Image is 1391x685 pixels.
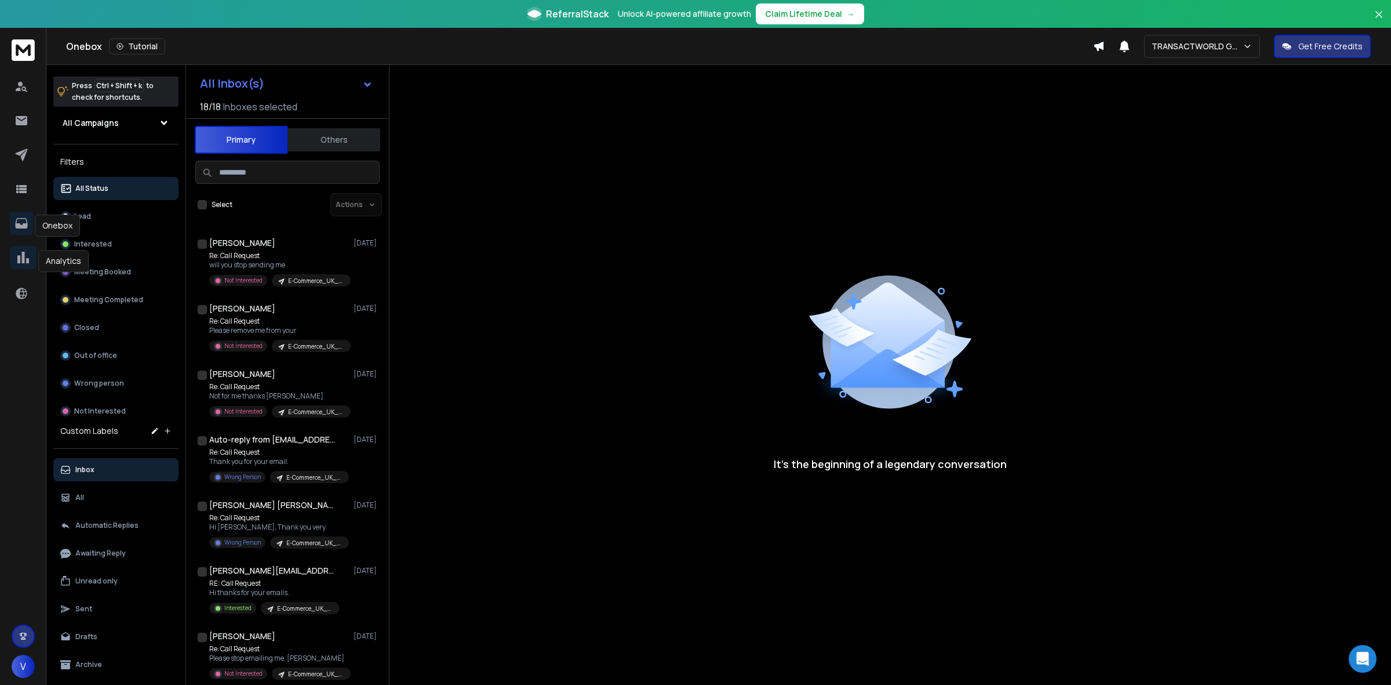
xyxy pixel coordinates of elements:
p: Meeting Completed [74,295,143,305]
p: E-Commerce_UK_campaign [288,277,344,285]
p: Re: Call Request [209,513,348,523]
p: [DATE] [354,369,380,379]
button: Lead [53,205,179,228]
button: V [12,655,35,678]
h1: All Campaigns [63,117,119,129]
button: Closed [53,316,179,339]
p: [DATE] [354,304,380,313]
h1: All Inbox(s) [200,78,264,89]
button: Out of office [53,344,179,367]
p: Interested [74,240,112,249]
button: Primary [195,126,287,154]
h1: [PERSON_NAME][EMAIL_ADDRESS][DOMAIN_NAME] [209,565,337,577]
p: Unread only [75,577,118,586]
p: Automatic Replies [75,521,139,530]
p: [DATE] [354,238,380,248]
button: Wrong person [53,372,179,395]
p: E-Commerce_UK_campaign [286,473,342,482]
p: TRANSACTWORLD GROUP [1152,41,1243,52]
button: Meeting Completed [53,288,179,311]
button: Tutorial [109,38,165,55]
h1: [PERSON_NAME] [209,368,275,380]
p: Meeting Booked [74,267,131,277]
button: Others [287,127,380,153]
p: E-Commerce_UK_campaign [288,670,344,679]
p: Hi thanks for your emails. [209,588,340,597]
h1: [PERSON_NAME] [209,303,275,314]
p: Press to check for shortcuts. [72,80,154,103]
p: E-Commerce_UK_campaign [277,604,333,613]
button: All Campaigns [53,111,179,135]
p: will you stop sending me [209,260,348,270]
p: Please remove me from your [209,326,348,335]
p: Re: Call Request [209,448,348,457]
button: Not Interested [53,400,179,423]
p: All Status [75,184,108,193]
p: Awaiting Reply [75,549,126,558]
button: Awaiting Reply [53,542,179,565]
div: Open Intercom Messenger [1349,645,1377,673]
p: Drafts [75,632,97,641]
p: It’s the beginning of a legendary conversation [774,456,1007,472]
p: Wrong Person [224,538,261,547]
p: Wrong Person [224,473,261,481]
button: Sent [53,597,179,621]
p: Lead [74,212,91,221]
p: Re: Call Request [209,644,348,654]
h1: [PERSON_NAME] [209,630,275,642]
span: Ctrl + Shift + k [94,79,144,92]
button: All [53,486,179,509]
button: Inbox [53,458,179,481]
p: Re: Call Request [209,317,348,326]
p: [DATE] [354,632,380,641]
p: Re: Call Request [209,251,348,260]
p: [DATE] [354,501,380,510]
h1: [PERSON_NAME] [209,237,275,249]
span: 18 / 18 [200,100,221,114]
button: Claim Lifetime Deal→ [756,3,864,24]
p: Closed [74,323,99,332]
p: Not Interested [224,342,263,350]
button: Drafts [53,625,179,648]
p: Please stop emailing me. [PERSON_NAME] [209,654,348,663]
button: Unread only [53,570,179,593]
p: Out of office [74,351,117,360]
h3: Filters [53,154,179,170]
p: E-Commerce_UK_campaign [288,342,344,351]
p: Hi [PERSON_NAME], Thank you very [209,523,348,532]
p: Archive [75,660,102,669]
button: Close banner [1371,7,1386,35]
label: Select [212,200,232,209]
p: [DATE] [354,566,380,575]
p: Not for me thanks [PERSON_NAME] [209,392,348,401]
button: Meeting Booked [53,260,179,284]
p: E-Commerce_UK_campaign [288,408,344,416]
p: RE: Call Request [209,579,340,588]
button: Archive [53,653,179,676]
p: Thank you for your email. [209,457,348,466]
p: Interested [224,604,252,612]
p: Wrong person [74,379,124,388]
p: Sent [75,604,92,614]
p: All [75,493,84,502]
button: Get Free Credits [1274,35,1371,58]
button: Interested [53,233,179,256]
span: ReferralStack [546,7,609,21]
p: Get Free Credits [1298,41,1363,52]
p: Not Interested [224,276,263,285]
p: Not Interested [224,669,263,678]
span: → [847,8,855,20]
p: E-Commerce_UK_campaign [286,539,342,548]
div: Analytics [38,250,89,272]
div: Onebox [35,215,80,237]
p: Inbox [75,465,94,474]
div: Onebox [66,38,1093,55]
button: All Status [53,177,179,200]
h3: Inboxes selected [223,100,297,114]
button: Automatic Replies [53,514,179,537]
h3: Custom Labels [60,425,118,437]
p: Not Interested [224,407,263,416]
p: Re: Call Request [209,382,348,392]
